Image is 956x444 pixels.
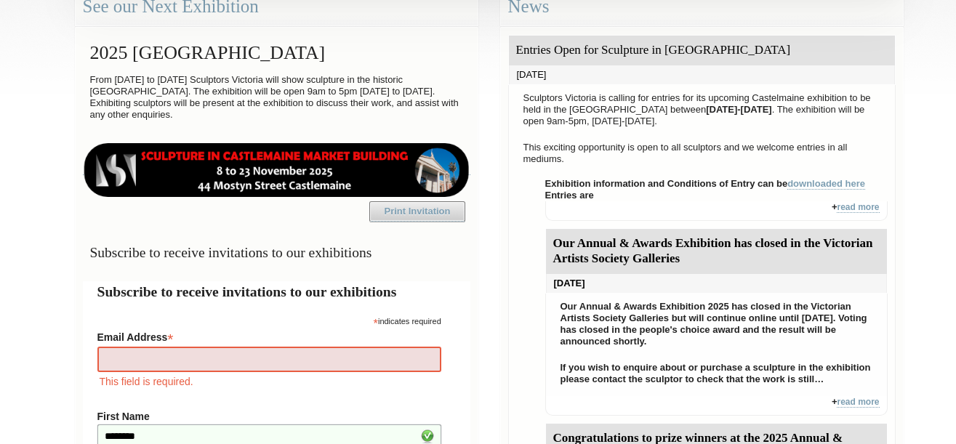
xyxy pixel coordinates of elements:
[369,201,465,222] a: Print Invitation
[83,35,470,70] h2: 2025 [GEOGRAPHIC_DATA]
[516,89,888,131] p: Sculptors Victoria is calling for entries for its upcoming Castelmaine exhibition to be held in t...
[545,178,866,190] strong: Exhibition information and Conditions of Entry can be
[83,143,470,197] img: castlemaine-ldrbd25v2.png
[97,374,441,389] div: This field is required.
[97,281,456,302] h2: Subscribe to receive invitations to our exhibitions
[97,411,441,422] label: First Name
[509,36,895,65] div: Entries Open for Sculpture in [GEOGRAPHIC_DATA]
[83,70,470,124] p: From [DATE] to [DATE] Sculptors Victoria will show sculpture in the historic [GEOGRAPHIC_DATA]. T...
[553,297,880,351] p: Our Annual & Awards Exhibition 2025 has closed in the Victorian Artists Society Galleries but wil...
[837,202,879,213] a: read more
[546,229,887,274] div: Our Annual & Awards Exhibition has closed in the Victorian Artists Society Galleries
[545,201,888,221] div: +
[97,327,441,344] label: Email Address
[516,138,888,169] p: This exciting opportunity is open to all sculptors and we welcome entries in all mediums.
[546,274,887,293] div: [DATE]
[787,178,865,190] a: downloaded here
[83,238,470,267] h3: Subscribe to receive invitations to our exhibitions
[545,396,888,416] div: +
[509,65,895,84] div: [DATE]
[553,358,880,389] p: If you wish to enquire about or purchase a sculpture in the exhibition please contact the sculpto...
[837,397,879,408] a: read more
[706,104,772,115] strong: [DATE]-[DATE]
[97,313,441,327] div: indicates required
